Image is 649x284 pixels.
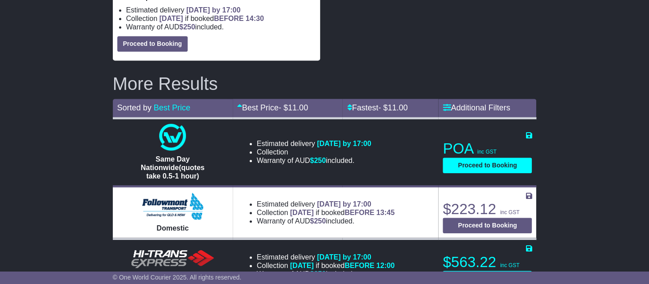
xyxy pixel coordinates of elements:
[128,248,217,270] img: HiTrans: General Service
[290,209,314,216] span: [DATE]
[443,103,510,112] a: Additional Filters
[345,262,374,269] span: BEFORE
[257,148,371,156] li: Collection
[378,103,407,112] span: - $
[290,262,394,269] span: if booked
[142,193,203,219] img: Followmont Transport: Domestic
[113,274,242,281] span: © One World Courier 2025. All rights reserved.
[257,253,394,261] li: Estimated delivery
[317,140,371,147] span: [DATE] by 17:00
[314,270,326,278] span: 250
[214,15,244,22] span: BEFORE
[443,218,532,233] button: Proceed to Booking
[159,124,186,150] img: One World Courier: Same Day Nationwide(quotes take 0.5-1 hour)
[310,157,326,164] span: $
[317,200,371,208] span: [DATE] by 17:00
[477,149,496,155] span: inc GST
[500,262,519,268] span: inc GST
[500,209,519,215] span: inc GST
[117,103,152,112] span: Sorted by
[310,270,326,278] span: $
[141,155,205,180] span: Same Day Nationwide(quotes take 0.5-1 hour)
[257,270,394,278] li: Warranty of AUD included.
[113,74,537,93] h2: More Results
[443,158,532,173] button: Proceed to Booking
[257,208,394,217] li: Collection
[159,15,183,22] span: [DATE]
[288,103,308,112] span: 11.00
[310,217,326,225] span: $
[257,261,394,270] li: Collection
[237,103,308,112] a: Best Price- $11.00
[156,224,189,232] span: Domestic
[290,262,314,269] span: [DATE]
[257,139,371,148] li: Estimated delivery
[126,6,316,14] li: Estimated delivery
[317,253,371,261] span: [DATE] by 17:00
[126,23,316,31] li: Warranty of AUD included.
[159,15,263,22] span: if booked
[376,209,394,216] span: 13:45
[387,103,407,112] span: 11.00
[376,262,394,269] span: 12:00
[345,209,374,216] span: BEFORE
[179,23,195,31] span: $
[443,200,532,218] p: $223.12
[183,23,195,31] span: 250
[257,217,394,225] li: Warranty of AUD included.
[257,156,371,165] li: Warranty of AUD included.
[279,103,308,112] span: - $
[154,103,190,112] a: Best Price
[257,200,394,208] li: Estimated delivery
[126,14,316,23] li: Collection
[314,217,326,225] span: 250
[117,36,188,52] button: Proceed to Booking
[347,103,407,112] a: Fastest- $11.00
[186,6,241,14] span: [DATE] by 17:00
[314,157,326,164] span: 250
[246,15,264,22] span: 14:30
[443,253,532,271] p: $563.22
[290,209,394,216] span: if booked
[443,140,532,158] p: POA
